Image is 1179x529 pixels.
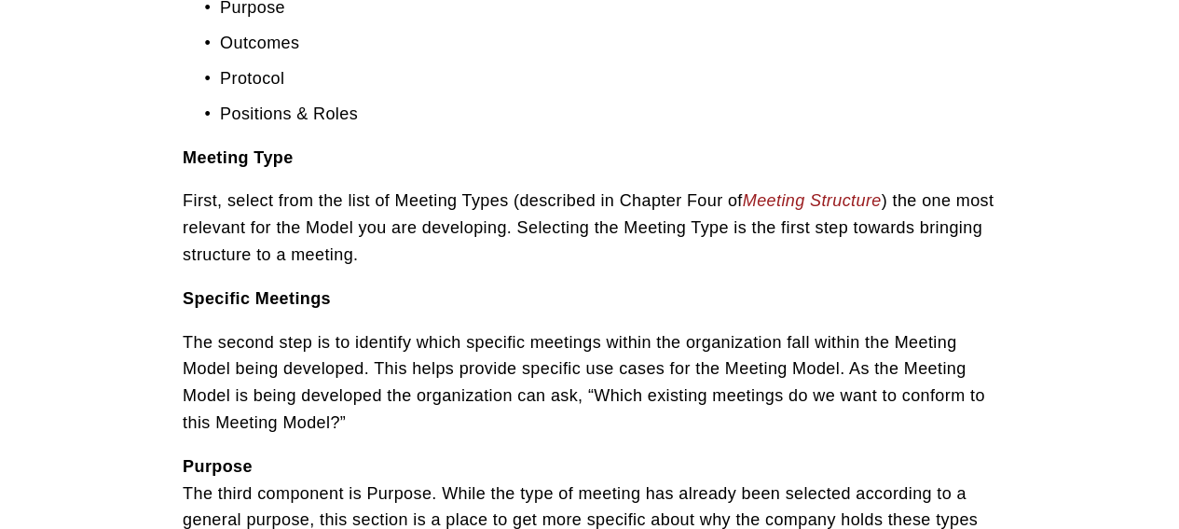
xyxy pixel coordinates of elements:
a: Meeting Structure [743,191,882,210]
strong: Meeting Type [183,148,293,167]
strong: Purpose [183,457,253,476]
p: Positions & Roles [220,101,996,128]
strong: Specific Meetings [183,289,331,308]
p: Protocol [220,65,996,92]
p: Outcomes [220,30,996,57]
p: First, select from the list of Meeting Types (described in Chapter Four of ) the one most relevan... [183,188,996,268]
p: The second step is to identify which specific meetings within the organization fall within the Me... [183,329,996,437]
